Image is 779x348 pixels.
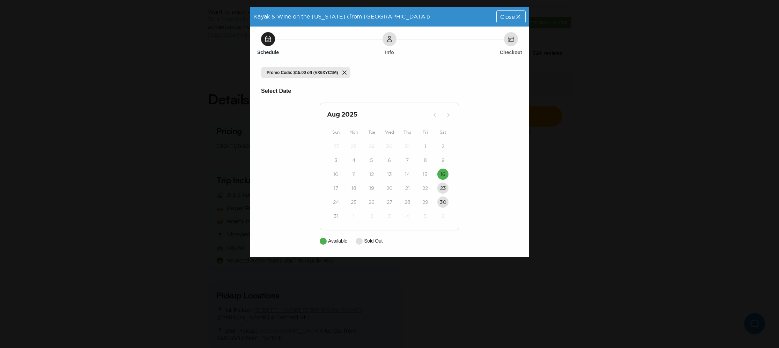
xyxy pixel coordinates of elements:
time: 25 [351,199,357,206]
button: 17 [331,183,342,194]
div: Tue [363,128,380,136]
button: 1 [348,210,359,222]
button: 30 [384,141,395,152]
time: 24 [333,199,339,206]
button: 27 [331,141,342,152]
time: 23 [440,185,446,192]
time: 22 [422,185,428,192]
span: Kayak & Wine on the [US_STATE] (from [GEOGRAPHIC_DATA]) [253,13,430,20]
button: 5 [366,155,377,166]
button: 16 [437,169,448,180]
time: 5 [370,157,373,164]
time: 3 [388,213,391,220]
time: 27 [333,143,339,150]
button: 29 [366,141,377,152]
time: 7 [406,157,409,164]
time: 2 [370,213,373,220]
time: 28 [405,199,410,206]
time: 10 [333,171,339,178]
time: 1 [353,213,355,220]
h6: Info [385,49,394,56]
time: 8 [424,157,427,164]
p: Available [328,237,347,245]
h6: Select Date [261,87,518,96]
button: 14 [402,169,413,180]
button: 11 [348,169,359,180]
button: 5 [420,210,431,222]
button: 6 [437,210,448,222]
time: 30 [440,199,446,206]
button: 9 [437,155,448,166]
button: 23 [437,183,448,194]
time: 17 [334,185,338,192]
button: 20 [384,183,395,194]
button: 2 [437,141,448,152]
time: 26 [369,199,374,206]
time: 29 [422,199,428,206]
button: 1 [420,141,431,152]
button: 7 [402,155,413,166]
div: Thu [399,128,416,136]
time: 18 [351,185,356,192]
time: 14 [405,171,410,178]
button: 3 [384,210,395,222]
div: Fri [416,128,434,136]
div: Wed [380,128,398,136]
button: 22 [420,183,431,194]
time: 19 [369,185,374,192]
button: 10 [331,169,342,180]
button: 26 [366,197,377,208]
h6: Schedule [257,49,279,56]
button: 18 [348,183,359,194]
button: 2 [366,210,377,222]
button: 28 [402,197,413,208]
button: 31 [331,210,342,222]
div: Sat [434,128,452,136]
button: 30 [437,197,448,208]
div: Sun [327,128,345,136]
button: 12 [366,169,377,180]
time: 12 [369,171,374,178]
button: 27 [384,197,395,208]
time: 5 [424,213,427,220]
time: 30 [386,143,393,150]
time: 29 [369,143,374,150]
button: 19 [366,183,377,194]
h6: Checkout [500,49,522,56]
time: 3 [334,157,337,164]
time: 9 [442,157,445,164]
button: 13 [384,169,395,180]
time: 27 [387,199,392,206]
div: Mon [345,128,363,136]
button: 25 [348,197,359,208]
span: Promo Code: $15.00 off (VX6XYC1M) [267,70,338,75]
button: 3 [331,155,342,166]
span: Close [500,14,515,20]
button: 15 [420,169,431,180]
h2: Aug 2025 [327,110,429,120]
button: 28 [348,141,359,152]
time: 13 [387,171,392,178]
button: 4 [348,155,359,166]
time: 6 [442,213,445,220]
button: 21 [402,183,413,194]
button: 24 [331,197,342,208]
time: 15 [423,171,428,178]
time: 2 [442,143,444,150]
time: 21 [405,185,410,192]
time: 6 [388,157,391,164]
time: 31 [405,143,410,150]
time: 31 [334,213,339,220]
button: 29 [420,197,431,208]
time: 1 [424,143,426,150]
button: 4 [402,210,413,222]
time: 4 [406,213,409,220]
time: 28 [351,143,357,150]
time: 11 [352,171,356,178]
button: 8 [420,155,431,166]
button: 6 [384,155,395,166]
time: 20 [386,185,393,192]
time: 16 [440,171,445,178]
button: 31 [402,141,413,152]
p: Sold Out [364,237,383,245]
